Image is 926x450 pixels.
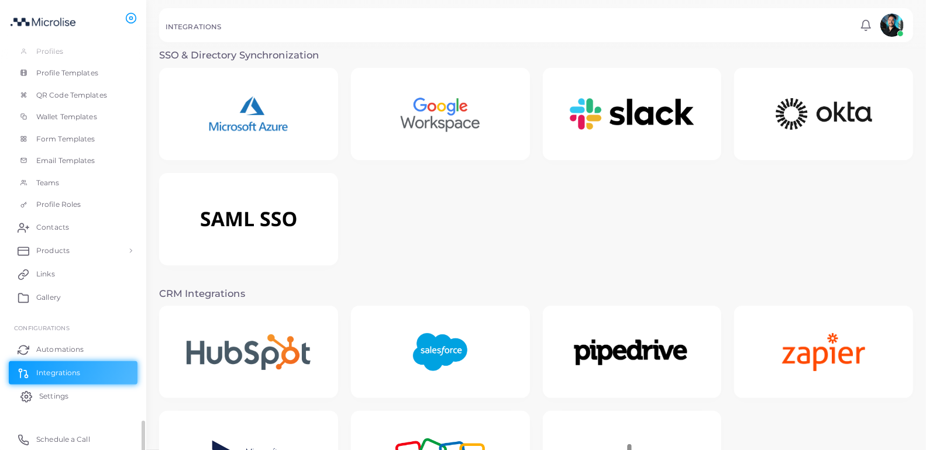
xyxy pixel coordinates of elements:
a: Products [9,239,137,262]
span: Form Templates [36,134,95,144]
a: Profile Roles [9,193,137,216]
a: Integrations [9,361,137,385]
span: Settings [39,391,68,401]
span: QR Code Templates [36,90,107,101]
span: Products [36,245,70,256]
a: Profiles [9,40,137,63]
span: Contacts [36,222,69,233]
span: Integrations [36,368,80,378]
img: Okta [744,81,904,147]
span: Profile Templates [36,68,98,78]
h3: SSO & Directory Synchronization [159,50,913,61]
a: Gallery [9,286,137,309]
img: Zapier [765,316,883,389]
a: Contacts [9,216,137,239]
a: Profile Templates [9,62,137,84]
a: QR Code Templates [9,84,137,106]
img: Salesforce [395,316,484,389]
span: Teams [36,178,60,188]
a: Email Templates [9,150,137,172]
a: Links [9,262,137,286]
span: Profiles [36,46,63,57]
h5: INTEGRATIONS [166,23,221,31]
img: Pipedrive [552,318,712,386]
span: Configurations [14,324,70,331]
span: Automations [36,344,84,355]
img: avatar [880,13,904,37]
a: Form Templates [9,128,137,150]
img: Microsoft Azure [191,78,306,151]
h3: CRM Integrations [159,288,913,300]
img: SAML [169,186,329,252]
a: Wallet Templates [9,106,137,128]
img: Google Workspace [381,78,499,151]
img: Hubspot [169,317,329,388]
span: Gallery [36,292,61,303]
span: Wallet Templates [36,112,97,122]
span: Links [36,269,55,279]
span: Profile Roles [36,199,81,210]
img: Slack [552,81,712,147]
a: Teams [9,172,137,194]
a: Automations [9,338,137,361]
span: Email Templates [36,155,95,166]
img: logo [11,11,75,33]
a: avatar [877,13,907,37]
a: Settings [9,385,137,408]
span: Schedule a Call [36,434,90,445]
